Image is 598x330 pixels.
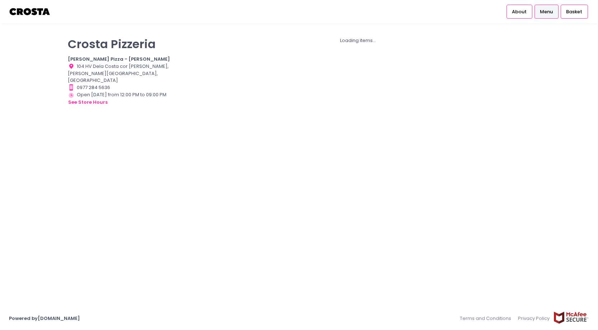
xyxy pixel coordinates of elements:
[9,5,51,18] img: logo
[460,311,515,325] a: Terms and Conditions
[540,8,553,15] span: Menu
[9,315,80,322] a: Powered by[DOMAIN_NAME]
[68,91,177,106] div: Open [DATE] from 12:00 PM to 09:00 PM
[68,37,177,51] p: Crosta Pizzeria
[512,8,527,15] span: About
[68,63,177,84] div: 104 HV Dela Costa cor [PERSON_NAME], [PERSON_NAME][GEOGRAPHIC_DATA], [GEOGRAPHIC_DATA]
[68,98,108,106] button: see store hours
[185,37,530,44] div: Loading items...
[507,5,532,18] a: About
[566,8,582,15] span: Basket
[68,56,170,62] b: [PERSON_NAME] Pizza - [PERSON_NAME]
[553,311,589,324] img: mcafee-secure
[68,84,177,91] div: 0977 284 5636
[535,5,559,18] a: Menu
[515,311,554,325] a: Privacy Policy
